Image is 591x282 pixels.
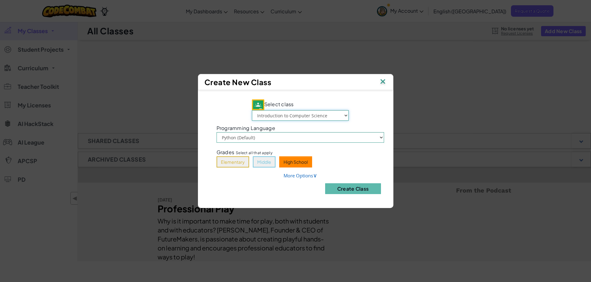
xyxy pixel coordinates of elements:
span: Select all that apply [236,150,272,156]
span: Create New Class [204,77,271,87]
button: Middle [253,156,275,167]
button: High School [279,156,312,167]
span: Programming Language [217,125,275,131]
span: Select class [252,101,294,107]
img: IconClose.svg [379,77,387,87]
span: Grades [217,149,235,155]
button: Elementary [217,156,249,167]
a: More Options [284,172,317,179]
span: ∨ [313,171,317,179]
button: Create Class [325,183,381,194]
img: IconGoogleClassroom.svg [252,99,264,110]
